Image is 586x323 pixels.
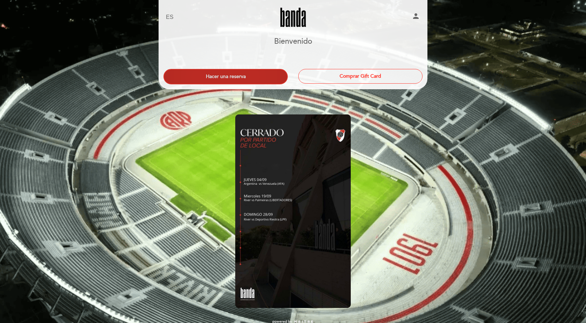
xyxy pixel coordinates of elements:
button: person [412,12,420,23]
i: person [412,12,420,20]
h1: Bienvenido [274,37,312,46]
button: Hacer una reserva [163,69,288,84]
img: banner_1756143170.jpeg [235,114,351,308]
a: Banda [249,8,337,27]
button: Comprar Gift Card [298,69,423,84]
